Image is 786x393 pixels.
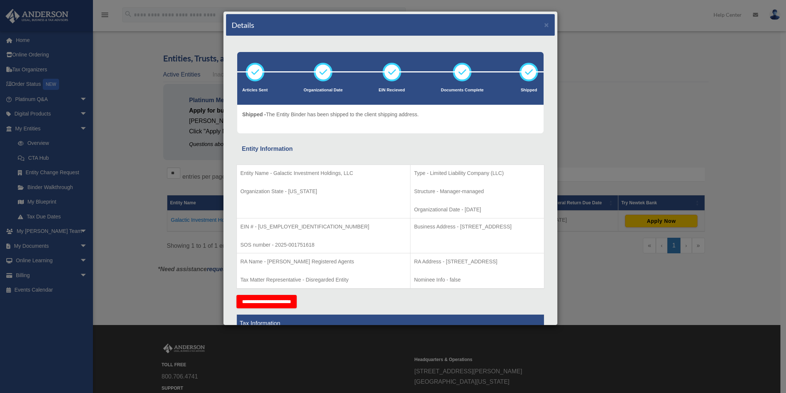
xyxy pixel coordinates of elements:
[544,21,549,29] button: ×
[241,222,406,231] p: EIN # - [US_EMPLOYER_IDENTIFICATION_NUMBER]
[304,87,343,94] p: Organizational Date
[414,169,540,178] p: Type - Limited Liability Company (LLC)
[414,205,540,214] p: Organizational Date - [DATE]
[414,187,540,196] p: Structure - Manager-managed
[242,111,266,117] span: Shipped -
[242,144,539,154] div: Entity Information
[414,257,540,266] p: RA Address - [STREET_ADDRESS]
[232,20,254,30] h4: Details
[242,110,419,119] p: The Entity Binder has been shipped to the client shipping address.
[241,275,406,285] p: Tax Matter Representative - Disregarded Entity
[242,87,268,94] p: Articles Sent
[441,87,484,94] p: Documents Complete
[378,87,405,94] p: EIN Recieved
[414,275,540,285] p: Nominee Info - false
[236,314,544,332] th: Tax Information
[241,169,406,178] p: Entity Name - Galactic Investment Holdings, LLC
[241,187,406,196] p: Organization State - [US_STATE]
[519,87,538,94] p: Shipped
[414,222,540,231] p: Business Address - [STREET_ADDRESS]
[241,240,406,250] p: SOS number - 2025-001751618
[241,257,406,266] p: RA Name - [PERSON_NAME] Registered Agents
